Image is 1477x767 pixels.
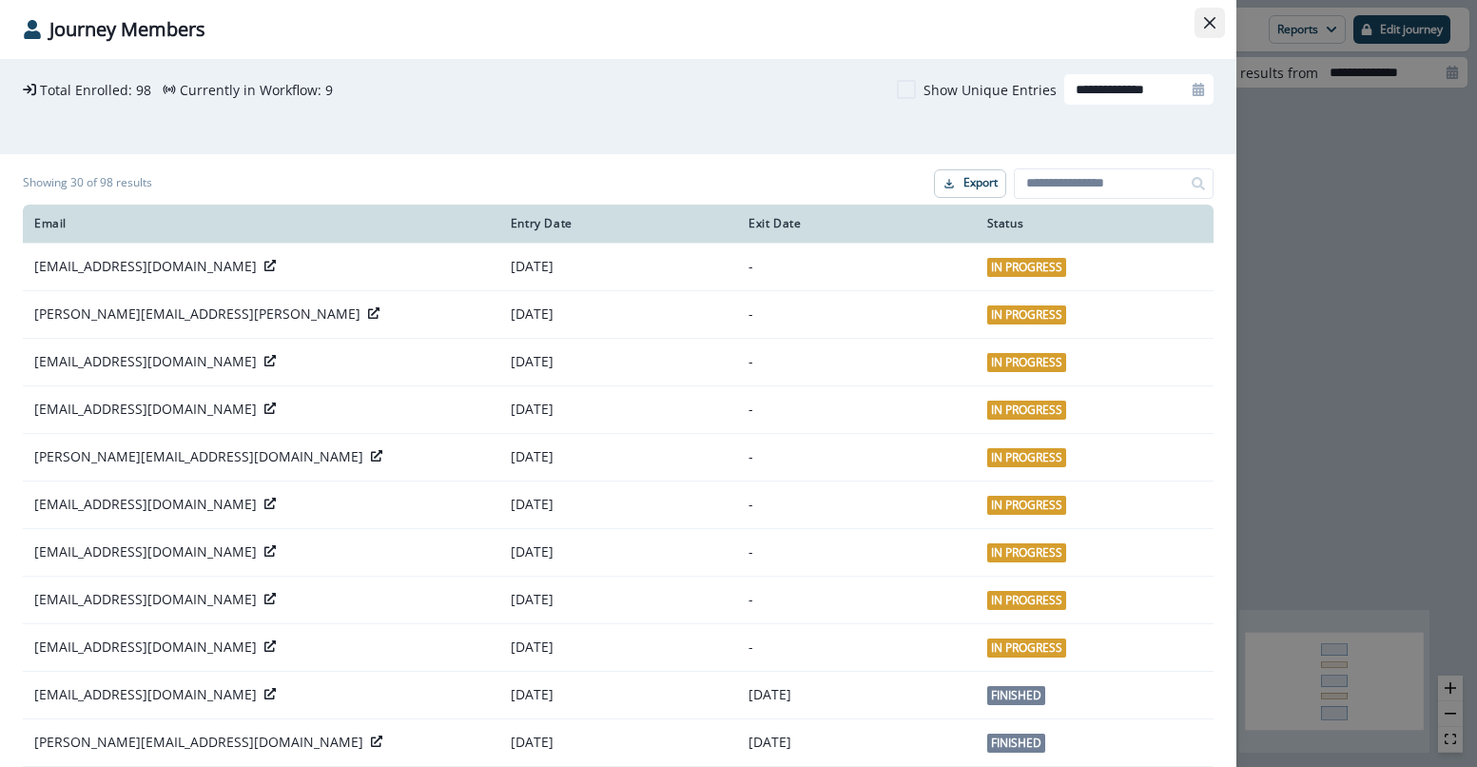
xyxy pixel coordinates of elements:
[511,257,726,276] p: [DATE]
[511,590,726,609] p: [DATE]
[511,542,726,561] p: [DATE]
[987,496,1066,515] span: In Progress
[748,685,963,704] p: [DATE]
[40,80,132,100] p: Total Enrolled:
[748,216,963,231] div: Exit Date
[34,352,257,371] p: [EMAIL_ADDRESS][DOMAIN_NAME]
[34,590,257,609] p: [EMAIL_ADDRESS][DOMAIN_NAME]
[748,638,963,657] p: -
[511,400,726,419] p: [DATE]
[34,305,360,324] p: [PERSON_NAME][EMAIL_ADDRESS][PERSON_NAME]
[934,169,1006,198] button: Export
[1195,8,1225,38] button: Close
[748,590,963,609] p: -
[748,400,963,419] p: -
[34,638,257,657] p: [EMAIL_ADDRESS][DOMAIN_NAME]
[49,15,205,44] p: Journey Members
[963,176,998,189] p: Export
[325,80,333,100] p: 9
[34,542,257,561] p: [EMAIL_ADDRESS][DOMAIN_NAME]
[748,495,963,514] p: -
[511,495,726,514] p: [DATE]
[987,401,1066,420] span: In Progress
[987,543,1066,562] span: In Progress
[987,734,1045,753] span: Finished
[748,352,963,371] p: -
[34,400,257,419] p: [EMAIL_ADDRESS][DOMAIN_NAME]
[511,447,726,466] p: [DATE]
[748,542,963,561] p: -
[987,216,1202,231] div: Status
[923,80,1057,100] p: Show Unique Entries
[748,257,963,276] p: -
[511,685,726,704] p: [DATE]
[987,448,1066,467] span: In Progress
[136,80,151,100] p: 98
[987,258,1066,277] span: In Progress
[511,733,726,752] p: [DATE]
[23,176,152,189] h1: Showing 30 of 98 results
[34,495,257,514] p: [EMAIL_ADDRESS][DOMAIN_NAME]
[748,733,963,752] p: [DATE]
[748,447,963,466] p: -
[511,216,726,231] div: Entry Date
[34,733,363,752] p: [PERSON_NAME][EMAIL_ADDRESS][DOMAIN_NAME]
[34,216,488,231] div: Email
[511,352,726,371] p: [DATE]
[511,638,726,657] p: [DATE]
[987,639,1066,658] span: In Progress
[34,257,257,276] p: [EMAIL_ADDRESS][DOMAIN_NAME]
[180,80,321,100] p: Currently in Workflow:
[987,686,1045,705] span: Finished
[987,353,1066,372] span: In Progress
[34,685,257,704] p: [EMAIL_ADDRESS][DOMAIN_NAME]
[987,591,1066,610] span: In Progress
[987,305,1066,324] span: In Progress
[34,447,363,466] p: [PERSON_NAME][EMAIL_ADDRESS][DOMAIN_NAME]
[511,305,726,324] p: [DATE]
[748,305,963,324] p: -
